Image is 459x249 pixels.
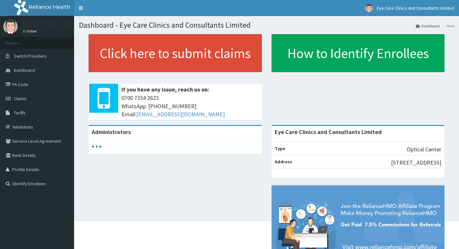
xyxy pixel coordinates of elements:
a: [EMAIL_ADDRESS][DOMAIN_NAME] [136,110,225,118]
p: Optical Center [407,145,441,154]
a: How to Identify Enrollees [272,34,445,72]
span: Switch Providers [14,53,47,59]
span: Claims [14,96,26,101]
span: 0700 7354 2623 WhatsApp: [PHONE_NUMBER] Email: [121,94,259,119]
b: Type [275,146,285,151]
h1: Dashboard - Eye Care Clinics and Consultants Limited [79,21,454,29]
b: Administrators [92,128,131,136]
b: If you have any issue, reach us on: [121,86,209,93]
p: [STREET_ADDRESS] [391,158,441,167]
span: Eye Care Clinics and Consultants Limited [377,5,454,11]
strong: Eye Care Clinics and Consultants Limited [275,128,382,136]
b: Address [275,159,292,165]
svg: audio-loading [92,142,101,151]
a: Click here to submit claims [89,34,262,72]
p: Eye Care Clinics and Consultants Limited [23,21,124,27]
span: Dashboard [14,67,35,73]
a: Online [23,29,38,34]
li: Here [440,23,454,29]
span: Tariffs [14,110,25,116]
a: Dashboard [416,23,440,29]
img: User Image [365,4,373,12]
img: User Image [3,19,18,34]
